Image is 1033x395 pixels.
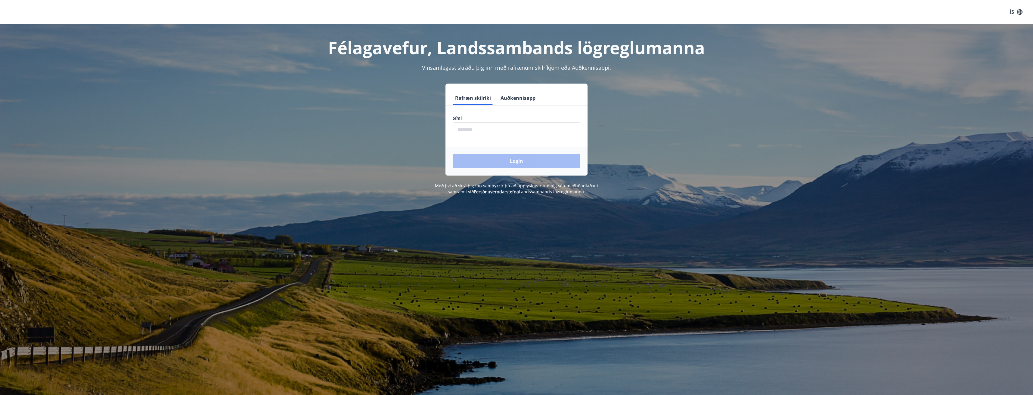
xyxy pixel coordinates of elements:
[498,91,538,105] button: Auðkennisapp
[1007,7,1026,17] button: ÍS
[307,36,726,59] h1: Félagavefur, Landssambands lögreglumanna
[435,183,598,194] span: Með því að skrá þig inn samþykkir þú að upplýsingar um þig séu meðhöndlaðar í samræmi við Landssa...
[453,115,580,121] label: Sími
[422,64,611,71] span: Vinsamlegast skráðu þig inn með rafrænum skilríkjum eða Auðkennisappi.
[453,91,493,105] button: Rafræn skilríki
[474,189,519,194] a: Persónuverndarstefna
